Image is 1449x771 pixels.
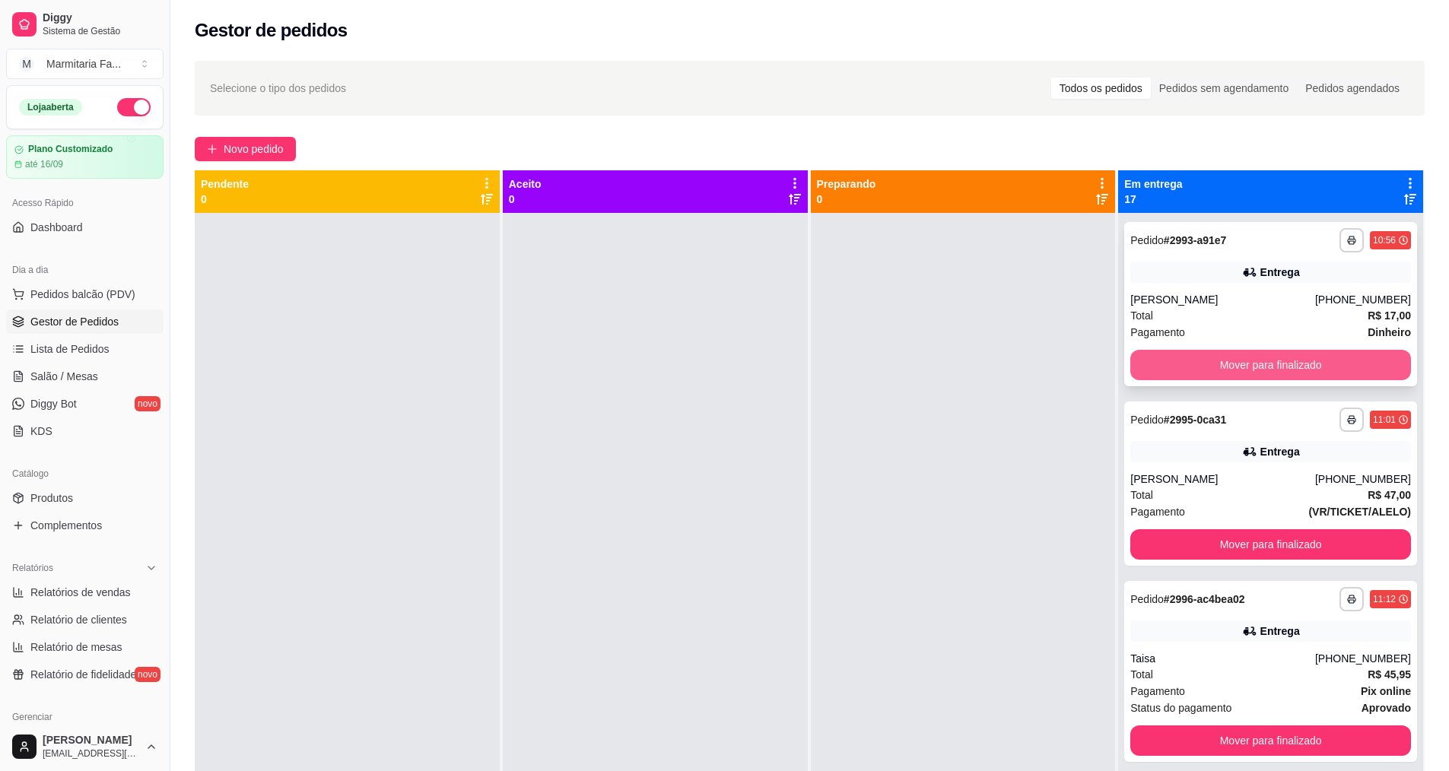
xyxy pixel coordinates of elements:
[1130,593,1164,605] span: Pedido
[6,337,164,361] a: Lista de Pedidos
[30,639,122,655] span: Relatório de mesas
[195,137,296,161] button: Novo pedido
[30,220,83,235] span: Dashboard
[6,392,164,416] a: Diggy Botnovo
[117,98,151,116] button: Alterar Status
[6,513,164,538] a: Complementos
[1130,529,1411,560] button: Mover para finalizado
[43,25,157,37] span: Sistema de Gestão
[30,490,73,506] span: Produtos
[224,141,284,157] span: Novo pedido
[1260,444,1300,459] div: Entrega
[46,56,121,71] div: Marmitaria Fa ...
[1130,503,1185,520] span: Pagamento
[1124,176,1182,192] p: Em entrega
[30,396,77,411] span: Diggy Bot
[1260,623,1300,639] div: Entrega
[30,667,136,682] span: Relatório de fidelidade
[1368,489,1411,501] strong: R$ 47,00
[30,287,135,302] span: Pedidos balcão (PDV)
[6,635,164,659] a: Relatório de mesas
[6,662,164,687] a: Relatório de fidelidadenovo
[1124,192,1182,207] p: 17
[201,192,249,207] p: 0
[1164,414,1227,426] strong: # 2995-0ca31
[1130,307,1153,324] span: Total
[1130,666,1153,683] span: Total
[6,608,164,632] a: Relatório de clientes
[6,49,164,79] button: Select a team
[6,309,164,334] a: Gestor de Pedidos
[1130,487,1153,503] span: Total
[6,191,164,215] div: Acesso Rápido
[1362,702,1411,714] strong: aprovado
[1297,78,1408,99] div: Pedidos agendados
[1373,234,1396,246] div: 10:56
[207,144,218,154] span: plus
[6,728,164,765] button: [PERSON_NAME][EMAIL_ADDRESS][DOMAIN_NAME]
[1368,309,1411,322] strong: R$ 17,00
[1130,471,1315,487] div: [PERSON_NAME]
[6,462,164,486] div: Catálogo
[30,424,52,439] span: KDS
[25,158,63,170] article: até 16/09
[1315,292,1411,307] div: [PHONE_NUMBER]
[1164,234,1227,246] strong: # 2993-a91e7
[1164,593,1245,605] strong: # 2996-ac4bea02
[1051,78,1151,99] div: Todos os pedidos
[509,176,542,192] p: Aceito
[30,612,127,627] span: Relatório de clientes
[1130,234,1164,246] span: Pedido
[6,135,164,179] a: Plano Customizadoaté 16/09
[28,144,113,155] article: Plano Customizado
[6,258,164,282] div: Dia a dia
[6,6,164,43] a: DiggySistema de Gestão
[6,580,164,604] a: Relatórios de vendas
[1373,414,1396,426] div: 11:01
[1130,683,1185,700] span: Pagamento
[1130,414,1164,426] span: Pedido
[1130,292,1315,307] div: [PERSON_NAME]
[1361,685,1411,697] strong: Pix online
[6,364,164,389] a: Salão / Mesas
[1315,651,1411,666] div: [PHONE_NUMBER]
[1368,668,1411,681] strong: R$ 45,95
[1130,700,1231,716] span: Status do pagamento
[1130,725,1411,756] button: Mover para finalizado
[30,369,98,384] span: Salão / Mesas
[6,282,164,306] button: Pedidos balcão (PDV)
[30,314,119,329] span: Gestor de Pedidos
[6,419,164,443] a: KDS
[19,56,34,71] span: M
[6,705,164,729] div: Gerenciar
[509,192,542,207] p: 0
[817,176,876,192] p: Preparando
[1130,350,1411,380] button: Mover para finalizado
[30,585,131,600] span: Relatórios de vendas
[6,215,164,240] a: Dashboard
[30,518,102,533] span: Complementos
[1315,471,1411,487] div: [PHONE_NUMBER]
[195,18,348,43] h2: Gestor de pedidos
[43,734,139,747] span: [PERSON_NAME]
[1130,324,1185,341] span: Pagamento
[19,99,82,116] div: Loja aberta
[817,192,876,207] p: 0
[1151,78,1297,99] div: Pedidos sem agendamento
[1308,506,1411,518] strong: (VR/TICKET/ALELO)
[201,176,249,192] p: Pendente
[1260,265,1300,280] div: Entrega
[12,562,53,574] span: Relatórios
[210,80,346,97] span: Selecione o tipo dos pedidos
[1368,326,1411,338] strong: Dinheiro
[43,11,157,25] span: Diggy
[6,486,164,510] a: Produtos
[43,747,139,760] span: [EMAIL_ADDRESS][DOMAIN_NAME]
[1373,593,1396,605] div: 11:12
[30,341,110,357] span: Lista de Pedidos
[1130,651,1315,666] div: Taisa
